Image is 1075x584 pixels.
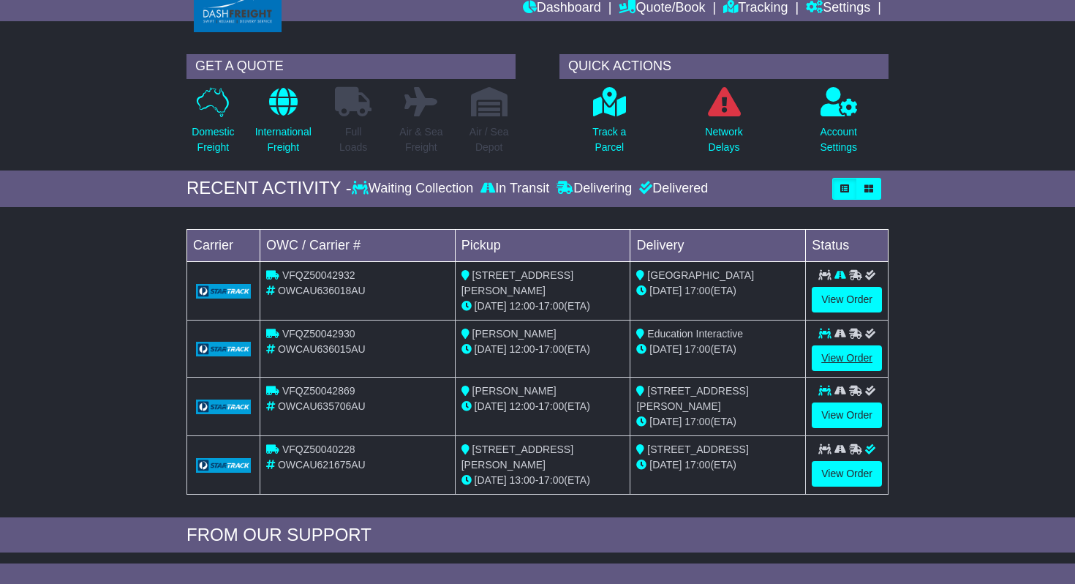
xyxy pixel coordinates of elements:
span: 17:00 [684,285,710,296]
span: 12:00 [510,300,535,312]
span: 17:00 [538,474,564,486]
span: VFQZ50040228 [282,443,355,455]
div: GET A QUOTE [186,54,516,79]
img: GetCarrierServiceLogo [196,284,251,299]
p: Network Delays [705,124,742,155]
span: 17:00 [538,300,564,312]
p: International Freight [255,124,312,155]
div: RECENT ACTIVITY - [186,178,352,199]
a: View Order [812,345,882,371]
a: View Order [812,287,882,312]
div: Delivering [553,181,635,197]
div: In Transit [477,181,553,197]
img: GetCarrierServiceLogo [196,342,251,356]
div: - (ETA) [461,299,625,314]
td: OWC / Carrier # [260,229,456,261]
span: 12:00 [510,400,535,412]
span: OWCAU621675AU [278,459,366,471]
p: Air & Sea Freight [399,124,442,155]
span: [DATE] [475,474,507,486]
p: Air / Sea Depot [469,124,509,155]
a: DomesticFreight [191,86,235,163]
span: [DATE] [649,459,682,471]
div: (ETA) [636,457,799,473]
span: 12:00 [510,343,535,355]
span: [DATE] [475,400,507,412]
p: Account Settings [820,124,857,155]
div: - (ETA) [461,342,625,357]
span: [DATE] [649,416,682,427]
div: (ETA) [636,414,799,430]
a: NetworkDelays [704,86,743,163]
img: GetCarrierServiceLogo [196,458,251,473]
div: QUICK ACTIONS [559,54,889,79]
div: - (ETA) [461,399,625,414]
span: [DATE] [649,285,682,296]
span: [DATE] [475,343,507,355]
span: [STREET_ADDRESS][PERSON_NAME] [461,269,573,296]
span: 17:00 [538,343,564,355]
span: [STREET_ADDRESS][PERSON_NAME] [461,443,573,471]
span: VFQZ50042932 [282,269,355,281]
span: [STREET_ADDRESS][PERSON_NAME] [636,385,748,412]
a: Track aParcel [592,86,627,163]
img: GetCarrierServiceLogo [196,400,251,414]
span: OWCAU636015AU [278,343,366,355]
div: FROM OUR SUPPORT [186,525,889,546]
span: 13:00 [510,474,535,486]
span: OWCAU635706AU [278,400,366,412]
a: View Order [812,461,882,487]
div: Waiting Collection [352,181,477,197]
span: [PERSON_NAME] [472,385,557,397]
span: OWCAU636018AU [278,285,366,296]
td: Pickup [455,229,630,261]
td: Status [806,229,889,261]
div: (ETA) [636,342,799,357]
td: Carrier [187,229,260,261]
span: VFQZ50042869 [282,385,355,397]
span: Education Interactive [647,328,743,340]
div: (ETA) [636,283,799,299]
div: - (ETA) [461,473,625,488]
div: Delivered [635,181,708,197]
td: Delivery [630,229,806,261]
span: 17:00 [684,459,710,471]
p: Domestic Freight [192,124,234,155]
span: VFQZ50042930 [282,328,355,340]
p: Track a Parcel [592,124,626,155]
span: 17:00 [684,343,710,355]
span: [DATE] [475,300,507,312]
span: 17:00 [684,416,710,427]
span: [DATE] [649,343,682,355]
span: [PERSON_NAME] [472,328,557,340]
p: Full Loads [335,124,371,155]
a: InternationalFreight [254,86,312,163]
span: [STREET_ADDRESS] [647,443,748,455]
span: 17:00 [538,400,564,412]
span: [GEOGRAPHIC_DATA] [647,269,754,281]
a: View Order [812,403,882,428]
a: AccountSettings [819,86,858,163]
